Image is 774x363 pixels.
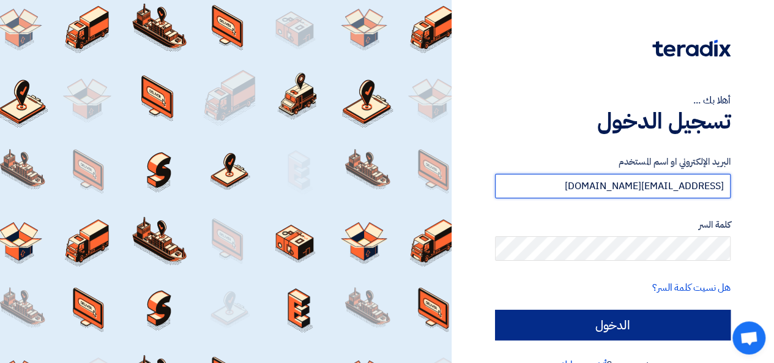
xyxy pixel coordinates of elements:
div: Open chat [732,321,765,354]
div: أهلا بك ... [495,93,731,108]
input: الدخول [495,310,731,340]
a: هل نسيت كلمة السر؟ [652,280,731,295]
label: كلمة السر [495,218,731,232]
label: البريد الإلكتروني او اسم المستخدم [495,155,731,169]
img: Teradix logo [652,40,731,57]
input: أدخل بريد العمل الإلكتروني او اسم المستخدم الخاص بك ... [495,174,731,198]
h1: تسجيل الدخول [495,108,731,135]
